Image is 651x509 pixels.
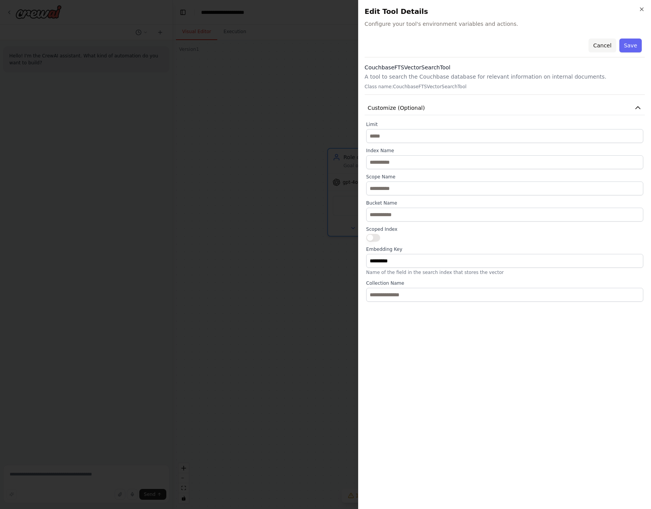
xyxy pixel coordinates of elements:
p: A tool to search the Couchbase database for relevant information on internal documents. [365,73,645,81]
label: Scope Name [366,174,643,180]
button: Cancel [588,39,616,52]
h3: CouchbaseFTSVectorSearchTool [365,64,645,71]
h2: Edit Tool Details [365,6,645,17]
label: Collection Name [366,280,643,286]
p: Name of the field in the search index that stores the vector [366,269,643,275]
span: Customize (Optional) [368,104,425,112]
label: Bucket Name [366,200,643,206]
button: Save [619,39,642,52]
label: Scoped Index [366,226,643,232]
label: Embedding Key [366,246,643,252]
label: Index Name [366,148,643,154]
span: Configure your tool's environment variables and actions. [365,20,645,28]
p: Class name: CouchbaseFTSVectorSearchTool [365,84,645,90]
label: Limit [366,121,643,128]
button: Customize (Optional) [365,101,645,115]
